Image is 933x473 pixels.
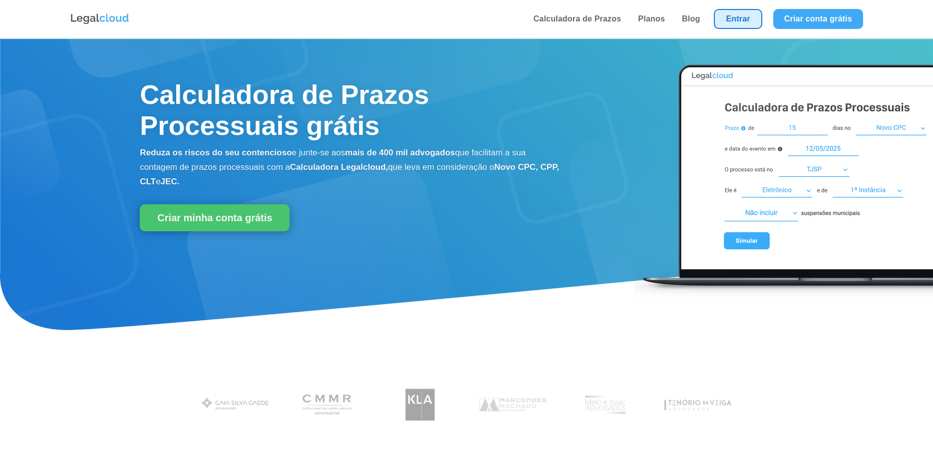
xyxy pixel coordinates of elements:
[70,12,130,25] img: Logo da Legalcloud
[659,384,736,426] img: Tenório da Veiga Advogados
[714,9,762,29] a: Entrar
[290,384,366,426] img: Costa Martins Meira Rinaldi Advogados
[773,9,863,29] a: Criar conta grátis
[140,146,560,189] p: e junte-se aos que facilitam a sua contagem de prazos processuais com a que leva em consideração o e
[290,162,388,172] b: Calculadora Legalcloud,
[633,292,933,301] a: Calculadora de Prazos Processuais Legalcloud
[567,384,643,426] img: Profissionais do escritório Melo e Isaac Advogados utilizam a Legalcloud
[140,148,292,157] b: Reduza os riscos do seu contencioso
[382,384,458,426] img: Koury Lopes Advogados
[140,162,559,186] b: Novo CPC, CPP, CLT
[161,177,180,186] b: JEC.
[633,54,933,299] img: Calculadora de Prazos Processuais Legalcloud
[475,384,551,426] img: Marcondes Machado Advogados utilizam a Legalcloud
[345,148,455,157] b: mais de 400 mil advogados
[197,384,274,426] img: Gaia Silva Gaede Advogados Associados
[140,204,290,231] a: Criar minha conta grátis
[140,79,429,140] span: Calculadora de Prazos Processuais grátis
